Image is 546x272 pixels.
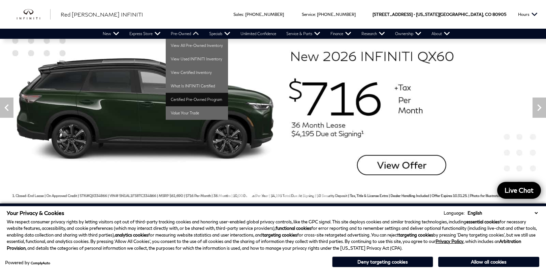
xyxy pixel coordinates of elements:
[237,191,244,198] span: Go to slide 3
[166,79,228,93] a: What Is INFINITI Certified
[533,98,546,118] div: Next
[325,29,356,39] a: Finance
[61,10,143,19] a: Red [PERSON_NAME] INFINITI
[390,29,426,39] a: Ownership
[7,219,539,252] p: We respect consumer privacy rights by letting visitors opt out of third-party tracking cookies an...
[275,191,281,198] span: Go to slide 7
[166,66,228,79] a: View Certified Inventory
[115,232,148,238] strong: analytics cookies
[246,191,253,198] span: Go to slide 4
[166,106,228,120] a: Value Your Trade
[426,29,455,39] a: About
[31,261,50,265] a: ComplyAuto
[284,191,291,198] span: Go to slide 8
[61,11,143,18] span: Red [PERSON_NAME] INFINITI
[315,12,316,17] span: :
[98,29,455,39] nav: Main Navigation
[166,29,204,39] a: Pre-Owned
[227,191,234,198] span: Go to slide 2
[466,210,539,216] select: Language Select
[317,12,356,17] a: [PHONE_NUMBER]
[276,225,311,231] strong: functional cookies
[7,210,64,216] span: Your Privacy & Cookies
[497,182,541,199] a: Live Chat
[466,219,500,224] strong: essential cookies
[98,29,124,39] a: New
[204,29,235,39] a: Specials
[124,29,166,39] a: Express Store
[398,232,433,238] strong: targeting cookies
[332,256,433,267] button: Deny targeting cookies
[303,191,310,198] span: Go to slide 10
[7,239,521,251] strong: Arbitration Provision
[256,191,262,198] span: Go to slide 5
[265,191,272,198] span: Go to slide 6
[243,12,244,17] span: :
[5,261,50,265] div: Powered by
[436,239,463,244] a: Privacy Policy
[245,12,284,17] a: [PHONE_NUMBER]
[218,191,225,198] span: Go to slide 1
[322,191,328,198] span: Go to slide 12
[233,12,243,17] span: Sales
[235,29,281,39] a: Unlimited Confidence
[166,93,228,106] a: Certified Pre-Owned Program
[356,29,390,39] a: Research
[312,191,319,198] span: Go to slide 11
[302,12,315,17] span: Service
[17,9,51,20] a: infiniti
[262,232,297,238] strong: targeting cookies
[444,211,464,215] div: Language:
[17,9,51,20] img: INFINITI
[438,257,539,267] button: Allow all cookies
[166,52,228,66] a: View Used INFINITI Inventory
[281,29,325,39] a: Service & Parts
[373,12,506,17] a: [STREET_ADDRESS] • [US_STATE][GEOGRAPHIC_DATA], CO 80905
[501,186,537,194] span: Live Chat
[293,191,300,198] span: Go to slide 9
[166,39,228,52] a: View All Pre-Owned Inventory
